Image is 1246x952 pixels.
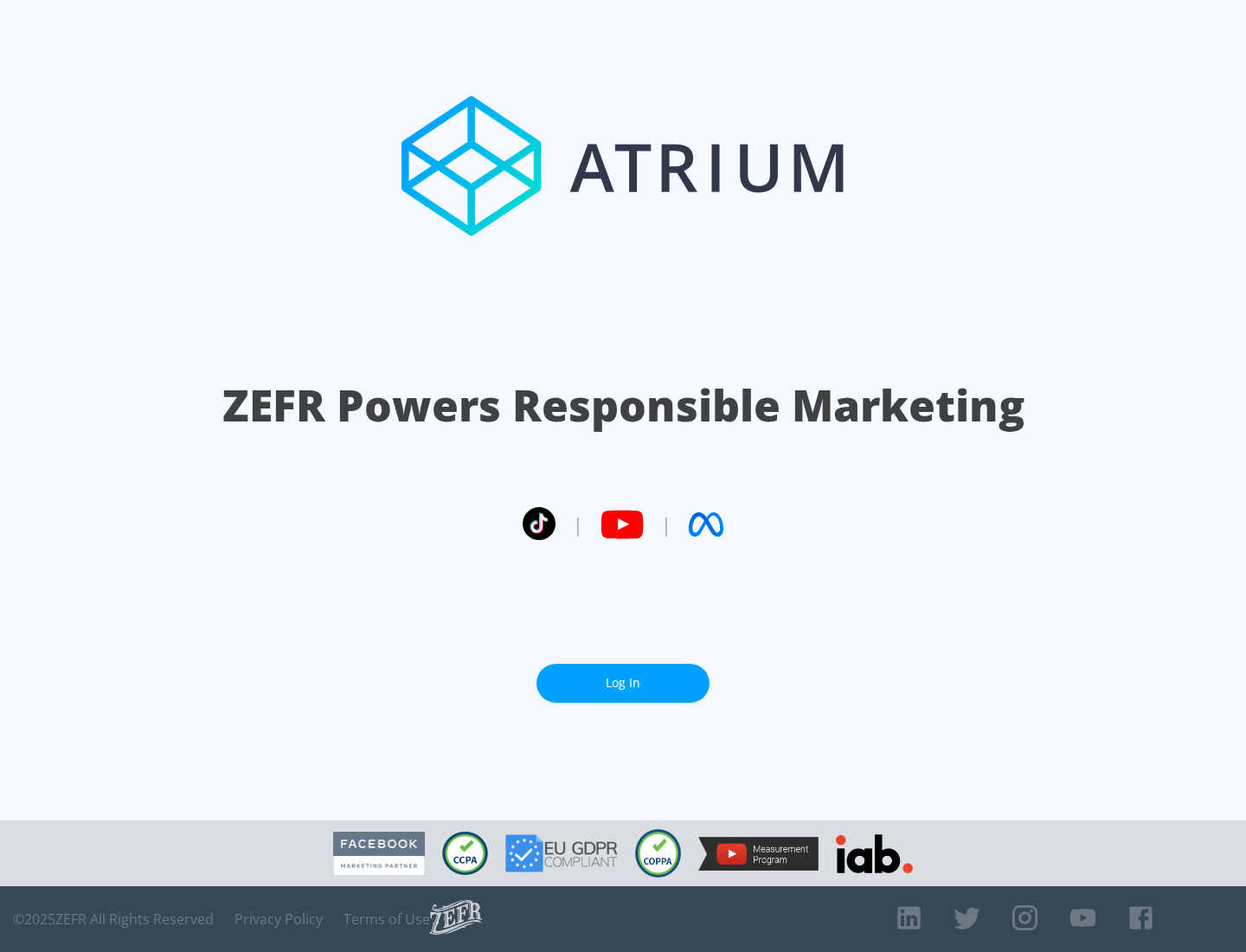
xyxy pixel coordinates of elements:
span: © 2025 ZEFR All Rights Reserved [13,910,214,928]
img: IAB [836,834,913,873]
a: Log In [536,664,710,703]
img: YouTube Measurement Program [698,837,819,871]
img: GDPR Compliant [505,834,618,872]
span: | [661,511,671,537]
span: | [573,511,583,537]
img: Facebook Marketing Partner [333,832,425,876]
h1: ZEFR Powers Responsible Marketing [222,376,1024,435]
img: CCPA Compliant [442,832,488,875]
a: Privacy Policy [234,910,323,928]
img: COPPA Compliant [635,829,681,878]
a: Terms of Use [344,910,430,928]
